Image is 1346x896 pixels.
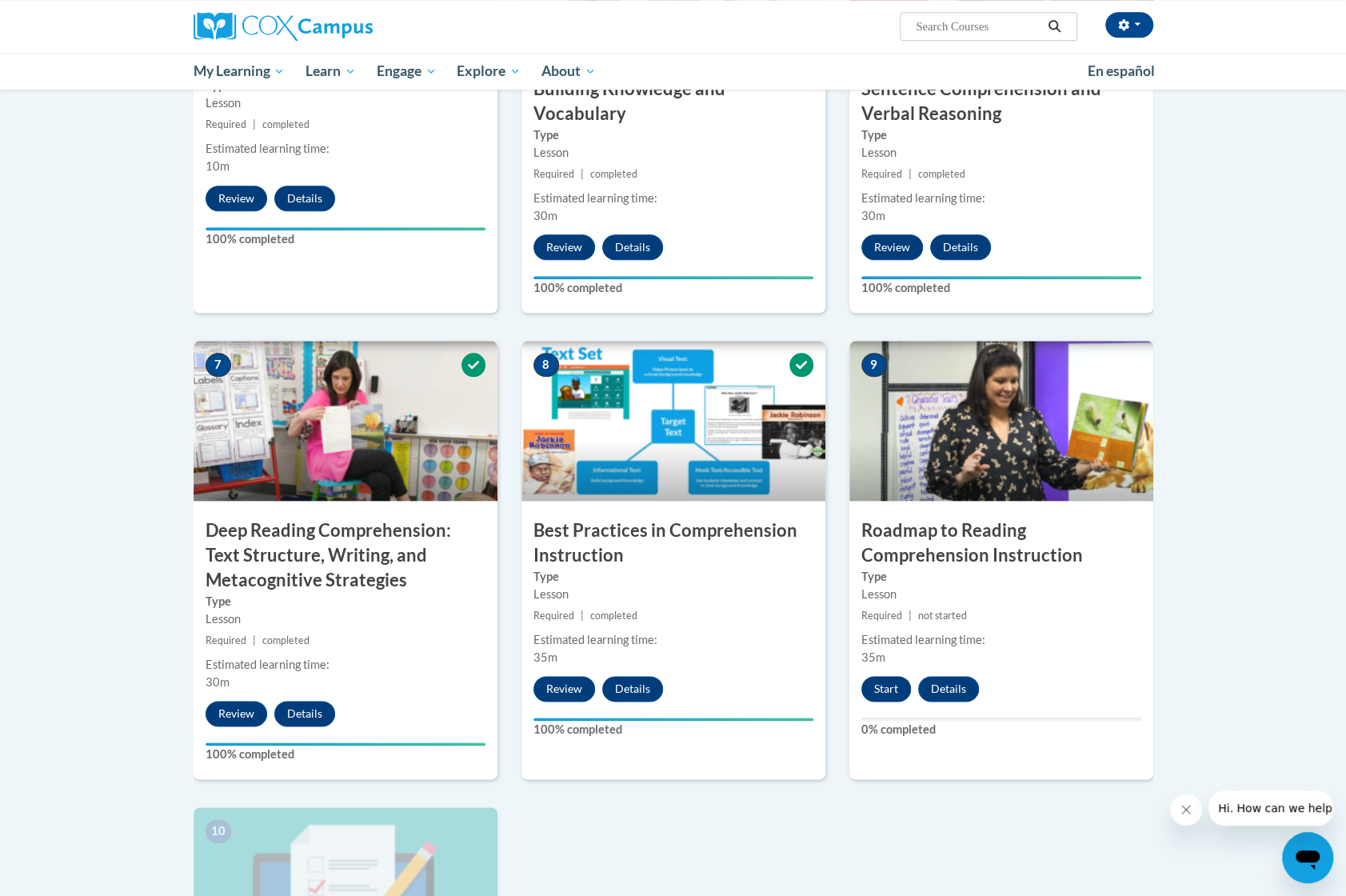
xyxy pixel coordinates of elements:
[206,186,267,211] button: Review
[861,144,1141,162] div: Lesson
[590,610,637,622] span: completed
[183,53,296,90] a: My Learning
[849,341,1153,501] img: Course Image
[194,12,497,41] a: Cox Campus
[206,656,485,674] div: Estimated learning time:
[194,518,497,592] h3: Deep Reading Comprehension: Text Structure, Writing, and Metacognitive Strategies
[861,209,885,222] span: 30m
[930,234,991,260] button: Details
[861,650,885,664] span: 35m
[10,11,130,24] span: Hi. How can we help?
[206,742,485,746] div: Your progress
[457,62,521,81] span: Explore
[861,190,1141,207] div: Estimated learning time:
[533,190,813,207] div: Estimated learning time:
[533,586,813,603] div: Lesson
[1282,832,1333,883] iframe: Button to launch messaging window
[206,159,230,173] span: 10m
[581,610,584,622] span: |
[295,53,366,90] a: Learn
[861,721,1141,738] label: 0% completed
[909,610,912,622] span: |
[861,568,1141,586] label: Type
[262,634,310,646] span: completed
[861,610,902,622] span: Required
[193,62,285,81] span: My Learning
[206,746,485,763] label: 100% completed
[253,118,256,130] span: |
[861,234,923,260] button: Review
[206,94,485,112] div: Lesson
[861,276,1141,279] div: Your progress
[533,209,557,222] span: 30m
[533,168,574,180] span: Required
[918,168,965,180] span: completed
[1077,54,1165,88] a: En español
[194,12,373,41] img: Cox Campus
[206,701,267,726] button: Review
[918,610,967,622] span: not started
[581,168,584,180] span: |
[602,676,663,702] button: Details
[849,518,1153,568] h3: Roadmap to Reading Comprehension Instruction
[206,140,485,158] div: Estimated learning time:
[533,234,595,260] button: Review
[533,568,813,586] label: Type
[531,53,606,90] a: About
[1105,12,1153,38] button: Account Settings
[366,53,447,90] a: Engage
[914,17,1042,36] input: Search Courses
[206,819,231,843] span: 10
[533,650,557,664] span: 35m
[533,721,813,738] label: 100% completed
[253,634,256,646] span: |
[274,186,335,211] button: Details
[861,586,1141,603] div: Lesson
[533,631,813,649] div: Estimated learning time:
[206,227,485,230] div: Your progress
[602,234,663,260] button: Details
[533,676,595,702] button: Review
[861,353,887,377] span: 9
[170,53,1177,90] div: Main menu
[861,279,1141,297] label: 100% completed
[206,610,485,628] div: Lesson
[262,118,310,130] span: completed
[533,126,813,144] label: Type
[446,53,531,90] a: Explore
[1042,17,1066,36] button: Search
[194,341,497,501] img: Course Image
[541,62,596,81] span: About
[1208,790,1333,826] iframe: Message from company
[861,126,1141,144] label: Type
[306,62,356,81] span: Learn
[533,718,813,721] div: Your progress
[377,62,437,81] span: Engage
[918,676,979,702] button: Details
[590,168,637,180] span: completed
[521,518,825,568] h3: Best Practices in Comprehension Instruction
[861,631,1141,649] div: Estimated learning time:
[533,279,813,297] label: 100% completed
[206,634,246,646] span: Required
[206,353,231,377] span: 7
[521,341,825,501] img: Course Image
[533,610,574,622] span: Required
[533,144,813,162] div: Lesson
[1170,794,1202,826] iframe: Close message
[206,118,246,130] span: Required
[206,230,485,248] label: 100% completed
[909,168,912,180] span: |
[274,701,335,726] button: Details
[206,675,230,689] span: 30m
[206,593,485,610] label: Type
[533,353,559,377] span: 8
[533,276,813,279] div: Your progress
[861,168,902,180] span: Required
[1088,62,1155,79] span: En español
[861,676,911,702] button: Start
